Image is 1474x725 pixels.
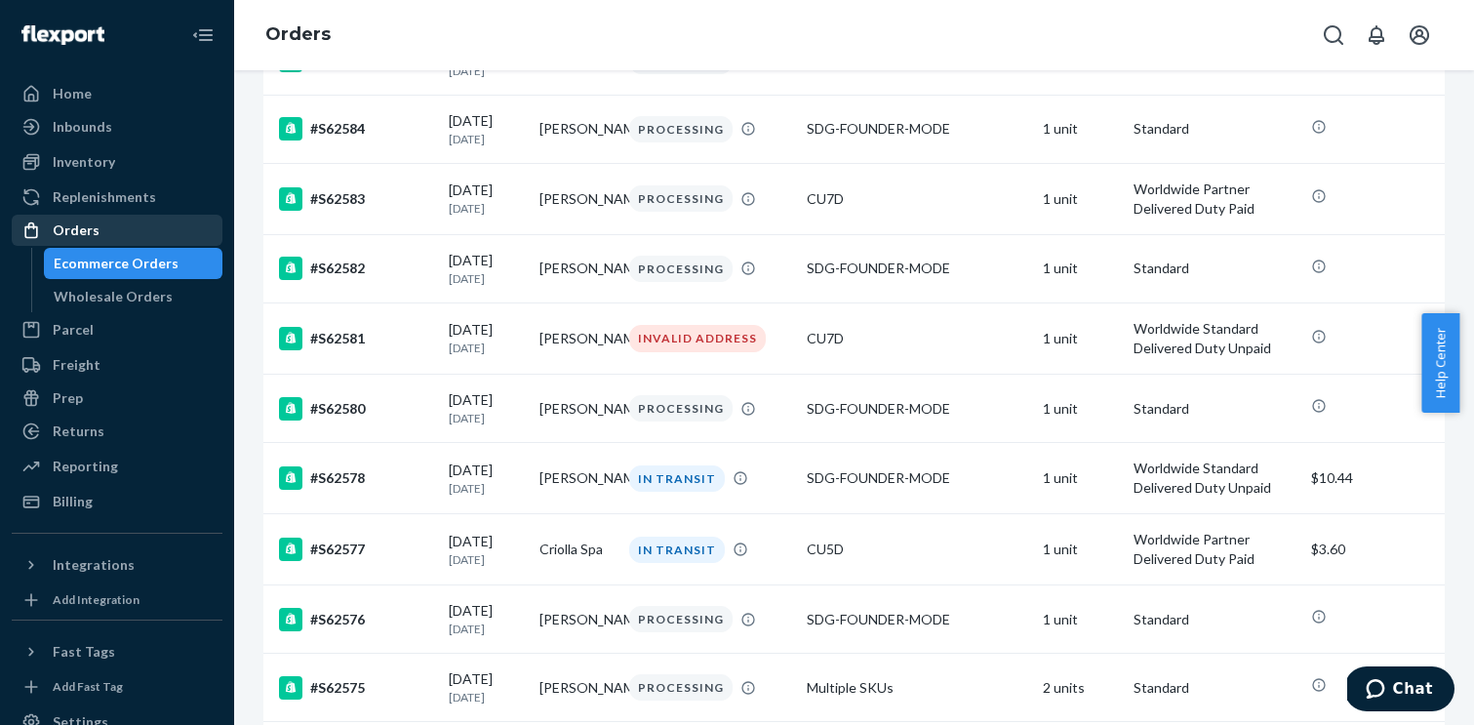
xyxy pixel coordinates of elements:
div: Add Fast Tag [53,678,123,695]
p: [DATE] [449,621,524,637]
div: #S62578 [279,466,433,490]
button: Help Center [1421,313,1459,413]
div: CU5D [807,540,1027,559]
div: Reporting [53,457,118,476]
div: [DATE] [449,532,524,568]
div: [DATE] [449,111,524,147]
p: Standard [1134,610,1295,629]
div: Wholesale Orders [54,287,173,306]
div: Ecommerce Orders [54,254,179,273]
div: #S62582 [279,257,433,280]
p: [DATE] [449,551,524,568]
button: Fast Tags [12,636,222,667]
td: $10.44 [1303,443,1445,514]
div: Inventory [53,152,115,172]
button: Close Navigation [183,16,222,55]
a: Ecommerce Orders [44,248,223,279]
a: Orders [12,215,222,246]
button: Integrations [12,549,222,581]
p: [DATE] [449,410,524,426]
a: Prep [12,383,222,414]
a: Home [12,78,222,109]
p: Standard [1134,399,1295,419]
td: Multiple SKUs [799,654,1035,722]
div: Inbounds [53,117,112,137]
p: [DATE] [449,340,524,356]
div: Integrations [53,555,135,575]
div: Parcel [53,320,94,340]
div: Fast Tags [53,642,115,662]
p: Worldwide Partner Delivered Duty Paid [1134,530,1295,569]
td: Criolla Spa [532,514,622,585]
td: [PERSON_NAME] [532,163,622,234]
td: [PERSON_NAME] [532,234,622,302]
td: [PERSON_NAME] [532,95,622,163]
div: #S62580 [279,397,433,421]
div: CU7D [807,329,1027,348]
div: IN TRANSIT [629,465,725,492]
td: 1 unit [1035,375,1126,443]
div: Add Integration [53,591,139,608]
td: 1 unit [1035,443,1126,514]
td: 1 unit [1035,234,1126,302]
a: Orders [265,23,331,45]
button: Open account menu [1400,16,1439,55]
div: PROCESSING [629,185,733,212]
div: IN TRANSIT [629,537,725,563]
div: [DATE] [449,461,524,497]
div: [DATE] [449,181,524,217]
div: PROCESSING [629,395,733,422]
a: Add Fast Tag [12,675,222,699]
p: Standard [1134,259,1295,278]
td: 1 unit [1035,163,1126,234]
div: Orders [53,221,100,240]
div: SDG-FOUNDER-MODE [807,119,1027,139]
p: [DATE] [449,480,524,497]
div: SDG-FOUNDER-MODE [807,610,1027,629]
div: Returns [53,422,104,441]
ol: breadcrumbs [250,7,346,63]
a: Inventory [12,146,222,178]
a: Replenishments [12,181,222,213]
div: [DATE] [449,320,524,356]
td: 1 unit [1035,95,1126,163]
a: Freight [12,349,222,381]
div: Replenishments [53,187,156,207]
div: PROCESSING [629,674,733,701]
div: [DATE] [449,390,524,426]
p: [DATE] [449,131,524,147]
div: PROCESSING [629,256,733,282]
p: Standard [1134,119,1295,139]
button: Open notifications [1357,16,1396,55]
div: CU7D [807,189,1027,209]
div: INVALID ADDRESS [629,325,766,351]
a: Add Integration [12,588,222,612]
td: [PERSON_NAME] [532,303,622,375]
div: #S62576 [279,608,433,631]
td: 1 unit [1035,303,1126,375]
td: 1 unit [1035,585,1126,654]
div: #S62581 [279,327,433,350]
td: [PERSON_NAME] [532,654,622,722]
a: Wholesale Orders [44,281,223,312]
td: $3.60 [1303,514,1445,585]
div: SDG-FOUNDER-MODE [807,468,1027,488]
td: 2 units [1035,654,1126,722]
div: SDG-FOUNDER-MODE [807,259,1027,278]
div: #S62577 [279,538,433,561]
div: [DATE] [449,669,524,705]
a: Reporting [12,451,222,482]
td: [PERSON_NAME] [532,443,622,514]
div: PROCESSING [629,606,733,632]
img: Flexport logo [21,25,104,45]
iframe: Opens a widget where you can chat to one of our agents [1347,666,1454,715]
div: #S62583 [279,187,433,211]
div: PROCESSING [629,116,733,142]
td: [PERSON_NAME] [532,375,622,443]
p: [DATE] [449,200,524,217]
div: #S62575 [279,676,433,700]
p: Worldwide Standard Delivered Duty Unpaid [1134,459,1295,498]
p: Worldwide Standard Delivered Duty Unpaid [1134,319,1295,358]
